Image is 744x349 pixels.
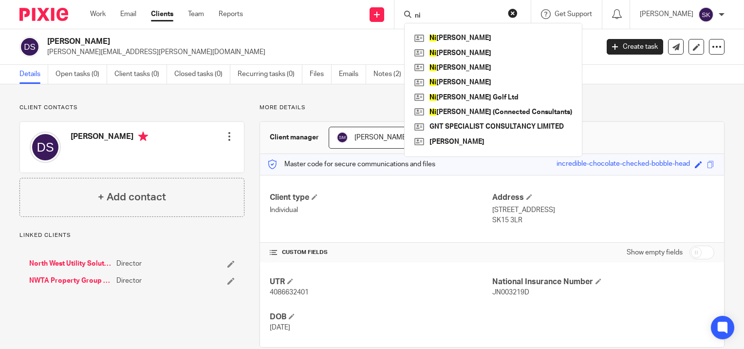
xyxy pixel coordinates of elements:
[270,249,492,256] h4: CUSTOM FIELDS
[116,276,142,286] span: Director
[270,312,492,322] h4: DOB
[414,12,502,20] input: Search
[336,132,348,143] img: svg%3E
[116,259,142,269] span: Director
[47,37,483,47] h2: [PERSON_NAME]
[354,134,408,141] span: [PERSON_NAME]
[19,8,68,21] img: Pixie
[627,248,683,257] label: Show empty fields
[219,9,243,19] a: Reports
[270,133,319,142] h3: Client manager
[238,65,302,84] a: Recurring tasks (0)
[607,39,663,55] a: Create task
[71,132,148,144] h4: [PERSON_NAME]
[492,289,529,296] span: JN003219D
[19,65,48,84] a: Details
[698,7,714,22] img: svg%3E
[29,276,112,286] a: NWTA Property Group Ltd
[98,190,166,205] h4: + Add contact
[29,259,112,269] a: North West Utility Solutions Ltd
[492,215,714,225] p: SK15 3LR
[90,9,106,19] a: Work
[555,11,592,18] span: Get Support
[640,9,693,19] p: [PERSON_NAME]
[270,277,492,287] h4: UTR
[151,9,173,19] a: Clients
[19,104,244,112] p: Client contacts
[260,104,725,112] p: More details
[174,65,230,84] a: Closed tasks (0)
[339,65,366,84] a: Emails
[492,277,714,287] h4: National Insurance Number
[270,289,309,296] span: 4086632401
[138,132,148,141] i: Primary
[47,47,592,57] p: [PERSON_NAME][EMAIL_ADDRESS][PERSON_NAME][DOMAIN_NAME]
[114,65,167,84] a: Client tasks (0)
[56,65,107,84] a: Open tasks (0)
[310,65,332,84] a: Files
[270,324,290,331] span: [DATE]
[19,232,244,239] p: Linked clients
[270,205,492,215] p: Individual
[492,193,714,203] h4: Address
[19,37,40,57] img: svg%3E
[267,159,435,169] p: Master code for secure communications and files
[188,9,204,19] a: Team
[120,9,136,19] a: Email
[373,65,409,84] a: Notes (2)
[30,132,61,163] img: svg%3E
[508,8,518,18] button: Clear
[270,193,492,203] h4: Client type
[492,205,714,215] p: [STREET_ADDRESS]
[557,159,690,170] div: incredible-chocolate-checked-bobble-head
